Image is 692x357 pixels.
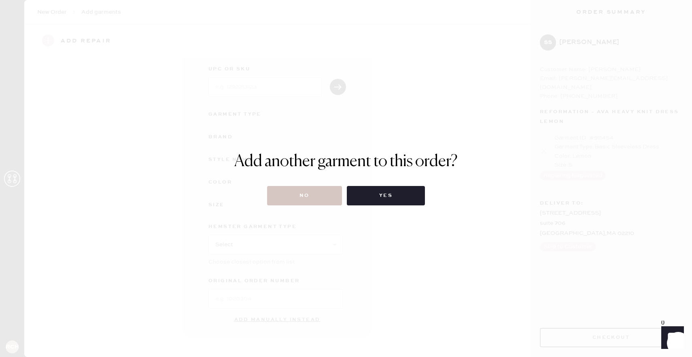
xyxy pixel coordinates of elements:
button: No [267,186,342,205]
button: Yes [347,186,425,205]
h1: Add another garment to this order? [234,152,458,171]
iframe: Front Chat [654,321,688,355]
